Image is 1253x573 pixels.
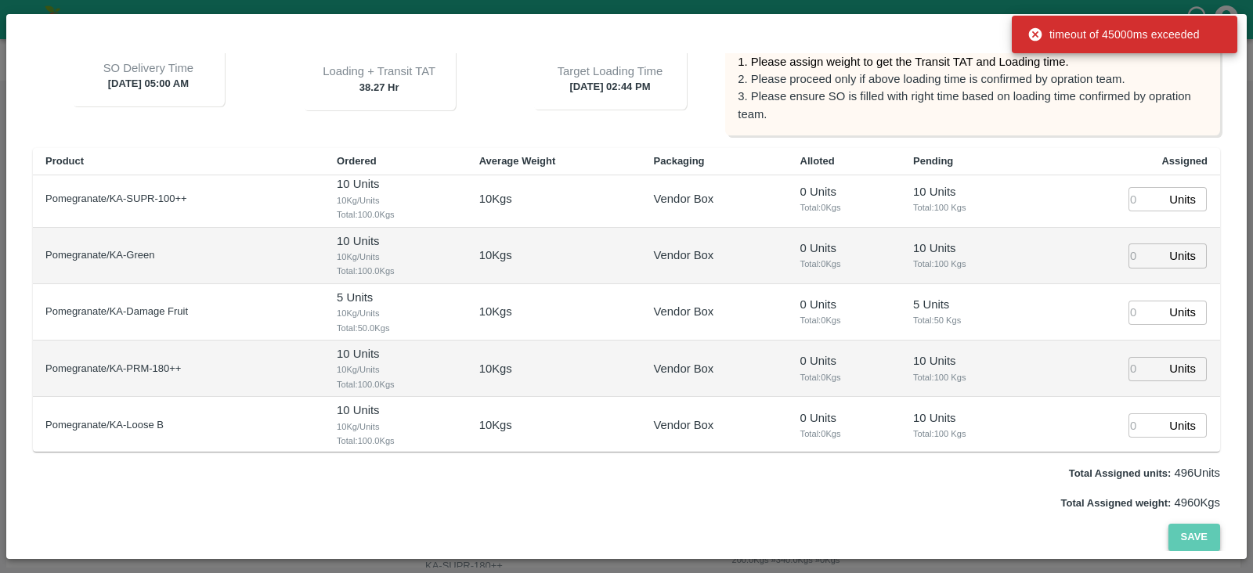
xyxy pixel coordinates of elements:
span: Total: 100.0 Kgs [337,207,454,222]
input: 0 [1128,187,1163,211]
span: 10 Kg/Units [337,193,454,207]
span: Total: 0 Kgs [800,200,888,214]
p: 10 Kgs [479,303,512,320]
p: Loading + Transit TAT [323,63,435,80]
p: 10 Units [337,345,454,362]
input: 0 [1128,301,1163,325]
p: 10 Kgs [479,247,512,264]
span: 10 Kg/Units [337,306,454,320]
span: Total: 100 Kgs [913,370,1027,384]
p: 0 Units [800,183,888,200]
div: 38.27 Hr [303,48,456,110]
p: 5 Units [337,289,454,306]
span: Total: 0 Kgs [800,427,888,441]
td: Pomegranate/KA-Green [33,228,324,284]
span: Total: 100.0 Kgs [337,434,454,448]
input: 0 [1128,413,1163,438]
b: Average Weight [479,155,556,167]
p: 10 Kgs [479,360,512,377]
span: Total: 100.0 Kgs [337,377,454,391]
p: Units [1169,191,1196,208]
td: Pomegranate/KA-PRM-180++ [33,341,324,397]
span: Total: 100 Kgs [913,200,1027,214]
p: 0 Units [800,296,888,313]
span: 10 Kg/Units [337,362,454,377]
b: Product [45,155,84,167]
span: Total: 100 Kgs [913,427,1027,441]
p: 10 Units [913,240,1027,257]
p: 10 Units [337,175,454,193]
b: Packaging [654,155,705,167]
td: Pomegranate/KA-SUPR-100++ [33,171,324,227]
td: Pomegranate/KA-Damage Fruit [33,284,324,341]
p: 0 Units [800,240,888,257]
span: Total: 50.0 Kgs [337,321,454,335]
p: Vendor Box [654,303,714,320]
p: Units [1169,247,1196,265]
p: 10 Kgs [479,416,512,434]
p: 10 Units [337,232,454,250]
p: 496 Units [1069,464,1220,481]
p: 10 Units [913,352,1027,369]
b: Assigned [1161,155,1208,167]
p: 2. Please proceed only if above loading time is confirmed by opration team. [738,70,1208,88]
p: 0 Units [800,409,888,427]
b: Ordered [337,155,377,167]
label: Total Assigned units: [1069,467,1172,479]
p: Vendor Box [654,360,714,377]
span: Total: 0 Kgs [800,370,888,384]
p: 0 Units [800,352,888,369]
p: 3. Please ensure SO is filled with right time based on loading time confirmed by opration team. [738,88,1208,123]
div: [DATE] 05:00 AM [72,44,225,106]
b: Alloted [800,155,835,167]
p: Vendor Box [654,247,714,264]
p: Vendor Box [654,416,714,434]
b: Pending [913,155,953,167]
span: Total: 100.0 Kgs [337,264,454,278]
span: Total: 0 Kgs [800,313,888,327]
span: Total: 0 Kgs [800,257,888,271]
p: Units [1169,360,1196,377]
p: 4960 Kgs [1061,494,1220,511]
p: 10 Units [913,409,1027,427]
label: Total Assigned weight: [1061,497,1172,509]
div: timeout of 45000ms exceeded [1027,20,1200,49]
p: Units [1169,304,1196,321]
p: Vendor Box [654,190,714,207]
p: SO Delivery Time [103,59,193,77]
span: Total: 100 Kgs [913,257,1027,271]
p: 10 Units [337,402,454,419]
span: 10 Kg/Units [337,250,454,264]
p: 10 Kgs [479,190,512,207]
p: 5 Units [913,296,1027,313]
span: 10 Kg/Units [337,420,454,434]
p: 10 Units [913,183,1027,200]
input: 0 [1128,357,1163,381]
p: Units [1169,417,1196,434]
button: Save [1168,524,1220,551]
div: [DATE] 02:44 PM [533,47,686,110]
p: Target Loading Time [558,63,663,80]
p: 1. Please assign weight to get the Transit TAT and Loading time. [738,53,1208,70]
span: Total: 50 Kgs [913,313,1027,327]
input: 0 [1128,243,1163,268]
td: Pomegranate/KA-Loose B [33,397,324,453]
